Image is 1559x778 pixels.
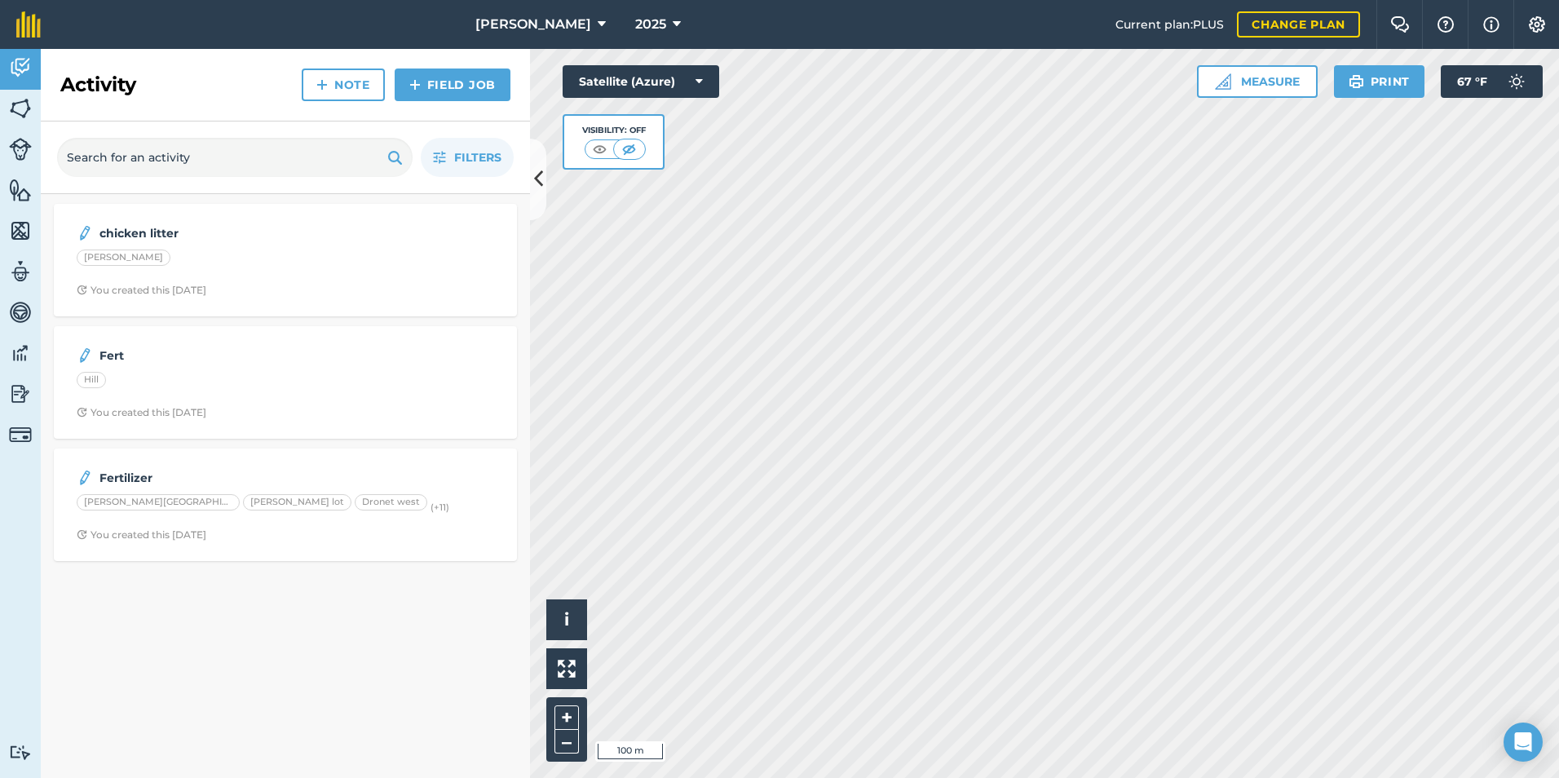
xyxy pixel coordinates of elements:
[9,745,32,760] img: svg+xml;base64,PD94bWwgdmVyc2lvbj0iMS4wIiBlbmNvZGluZz0idXRmLTgiPz4KPCEtLSBHZW5lcmF0b3I6IEFkb2JlIE...
[9,219,32,243] img: svg+xml;base64,PHN2ZyB4bWxucz0iaHR0cDovL3d3dy53My5vcmcvMjAwMC9zdmciIHdpZHRoPSI1NiIgaGVpZ2h0PSI2MC...
[1441,65,1543,98] button: 67 °F
[635,15,666,34] span: 2025
[77,223,93,243] img: svg+xml;base64,PD94bWwgdmVyc2lvbj0iMS4wIiBlbmNvZGluZz0idXRmLTgiPz4KPCEtLSBHZW5lcmF0b3I6IEFkb2JlIE...
[454,148,501,166] span: Filters
[77,494,240,511] div: [PERSON_NAME][GEOGRAPHIC_DATA]
[64,458,507,551] a: Fertilizer[PERSON_NAME][GEOGRAPHIC_DATA][PERSON_NAME] lotDronet west(+11)Clock with arrow pointin...
[9,382,32,406] img: svg+xml;base64,PD94bWwgdmVyc2lvbj0iMS4wIiBlbmNvZGluZz0idXRmLTgiPz4KPCEtLSBHZW5lcmF0b3I6IEFkb2JlIE...
[409,75,421,95] img: svg+xml;base64,PHN2ZyB4bWxucz0iaHR0cDovL3d3dy53My5vcmcvMjAwMC9zdmciIHdpZHRoPSIxNCIgaGVpZ2h0PSIyNC...
[546,599,587,640] button: i
[387,148,403,167] img: svg+xml;base64,PHN2ZyB4bWxucz0iaHR0cDovL3d3dy53My5vcmcvMjAwMC9zdmciIHdpZHRoPSIxOSIgaGVpZ2h0PSIyNC...
[16,11,41,38] img: fieldmargin Logo
[1237,11,1360,38] a: Change plan
[1483,15,1499,34] img: svg+xml;base64,PHN2ZyB4bWxucz0iaHR0cDovL3d3dy53My5vcmcvMjAwMC9zdmciIHdpZHRoPSIxNyIgaGVpZ2h0PSIxNy...
[64,336,507,429] a: FertHillClock with arrow pointing clockwiseYou created this [DATE]
[99,347,358,365] strong: Fert
[554,705,579,730] button: +
[558,660,576,678] img: Four arrows, one pointing top left, one top right, one bottom right and the last bottom left
[1197,65,1318,98] button: Measure
[475,15,591,34] span: [PERSON_NAME]
[1115,15,1224,33] span: Current plan : PLUS
[431,502,449,513] small: (+ 11 )
[1457,65,1487,98] span: 67 ° F
[1349,72,1364,91] img: svg+xml;base64,PHN2ZyB4bWxucz0iaHR0cDovL3d3dy53My5vcmcvMjAwMC9zdmciIHdpZHRoPSIxOSIgaGVpZ2h0PSIyNC...
[99,469,358,487] strong: Fertilizer
[302,69,385,101] a: Note
[77,529,87,540] img: Clock with arrow pointing clockwise
[9,423,32,446] img: svg+xml;base64,PD94bWwgdmVyc2lvbj0iMS4wIiBlbmNvZGluZz0idXRmLTgiPz4KPCEtLSBHZW5lcmF0b3I6IEFkb2JlIE...
[64,214,507,307] a: chicken litter[PERSON_NAME]Clock with arrow pointing clockwiseYou created this [DATE]
[9,55,32,80] img: svg+xml;base64,PD94bWwgdmVyc2lvbj0iMS4wIiBlbmNvZGluZz0idXRmLTgiPz4KPCEtLSBHZW5lcmF0b3I6IEFkb2JlIE...
[1500,65,1533,98] img: svg+xml;base64,PD94bWwgdmVyc2lvbj0iMS4wIiBlbmNvZGluZz0idXRmLTgiPz4KPCEtLSBHZW5lcmF0b3I6IEFkb2JlIE...
[421,138,514,177] button: Filters
[355,494,427,511] div: Dronet west
[1334,65,1425,98] button: Print
[1527,16,1547,33] img: A cog icon
[9,178,32,202] img: svg+xml;base64,PHN2ZyB4bWxucz0iaHR0cDovL3d3dy53My5vcmcvMjAwMC9zdmciIHdpZHRoPSI1NiIgaGVpZ2h0PSI2MC...
[590,141,610,157] img: svg+xml;base64,PHN2ZyB4bWxucz0iaHR0cDovL3d3dy53My5vcmcvMjAwMC9zdmciIHdpZHRoPSI1MCIgaGVpZ2h0PSI0MC...
[1390,16,1410,33] img: Two speech bubbles overlapping with the left bubble in the forefront
[99,224,358,242] strong: chicken litter
[77,250,170,266] div: [PERSON_NAME]
[9,96,32,121] img: svg+xml;base64,PHN2ZyB4bWxucz0iaHR0cDovL3d3dy53My5vcmcvMjAwMC9zdmciIHdpZHRoPSI1NiIgaGVpZ2h0PSI2MC...
[582,124,646,137] div: Visibility: Off
[9,300,32,325] img: svg+xml;base64,PD94bWwgdmVyc2lvbj0iMS4wIiBlbmNvZGluZz0idXRmLTgiPz4KPCEtLSBHZW5lcmF0b3I6IEFkb2JlIE...
[1504,723,1543,762] div: Open Intercom Messenger
[77,406,206,419] div: You created this [DATE]
[77,346,93,365] img: svg+xml;base64,PD94bWwgdmVyc2lvbj0iMS4wIiBlbmNvZGluZz0idXRmLTgiPz4KPCEtLSBHZW5lcmF0b3I6IEFkb2JlIE...
[77,528,206,542] div: You created this [DATE]
[77,285,87,295] img: Clock with arrow pointing clockwise
[1215,73,1231,90] img: Ruler icon
[395,69,510,101] a: Field Job
[1436,16,1455,33] img: A question mark icon
[563,65,719,98] button: Satellite (Azure)
[77,284,206,297] div: You created this [DATE]
[77,468,93,488] img: svg+xml;base64,PD94bWwgdmVyc2lvbj0iMS4wIiBlbmNvZGluZz0idXRmLTgiPz4KPCEtLSBHZW5lcmF0b3I6IEFkb2JlIE...
[57,138,413,177] input: Search for an activity
[554,730,579,754] button: –
[9,341,32,365] img: svg+xml;base64,PD94bWwgdmVyc2lvbj0iMS4wIiBlbmNvZGluZz0idXRmLTgiPz4KPCEtLSBHZW5lcmF0b3I6IEFkb2JlIE...
[9,138,32,161] img: svg+xml;base64,PD94bWwgdmVyc2lvbj0iMS4wIiBlbmNvZGluZz0idXRmLTgiPz4KPCEtLSBHZW5lcmF0b3I6IEFkb2JlIE...
[619,141,639,157] img: svg+xml;base64,PHN2ZyB4bWxucz0iaHR0cDovL3d3dy53My5vcmcvMjAwMC9zdmciIHdpZHRoPSI1MCIgaGVpZ2h0PSI0MC...
[60,72,136,98] h2: Activity
[77,372,106,388] div: Hill
[564,609,569,630] span: i
[9,259,32,284] img: svg+xml;base64,PD94bWwgdmVyc2lvbj0iMS4wIiBlbmNvZGluZz0idXRmLTgiPz4KPCEtLSBHZW5lcmF0b3I6IEFkb2JlIE...
[243,494,351,511] div: [PERSON_NAME] lot
[77,407,87,418] img: Clock with arrow pointing clockwise
[316,75,328,95] img: svg+xml;base64,PHN2ZyB4bWxucz0iaHR0cDovL3d3dy53My5vcmcvMjAwMC9zdmciIHdpZHRoPSIxNCIgaGVpZ2h0PSIyNC...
